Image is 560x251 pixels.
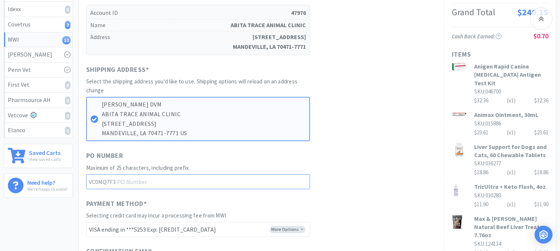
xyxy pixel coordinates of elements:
a: Covetrus3 [4,17,72,32]
div: Covetrus [8,20,69,29]
i: 3 [65,21,71,29]
span: PO Number [86,150,123,161]
span: SKU: 030280 [474,192,501,199]
a: Idexx0 [4,2,72,17]
div: $11.90 [474,200,548,209]
div: (x 1 ) [507,168,516,177]
strong: 47976 [291,8,306,18]
div: Idexx [8,4,69,14]
h5: Name [90,19,306,32]
span: SKU: 036277 [474,160,501,167]
a: Vetcove0 [4,108,72,123]
h5: Account ID [90,7,306,19]
h3: TrizUltra + Keto Flush, 4oz [474,182,548,191]
div: $32.36 [534,96,548,105]
div: Open Intercom Messenger [535,226,553,244]
div: First Vet [8,80,69,90]
h6: Saved Carts [29,148,61,156]
h3: Liver Support for Dogs and Cats, 60 Chewable Tablets [474,143,548,159]
div: MWI [8,35,69,45]
a: Elanco0 [4,123,72,138]
span: Selecting credit card may incur a processing fee from MWI [86,212,226,219]
span: $0.70 [534,32,548,40]
strong: [STREET_ADDRESS] MANDEVILLE, LA 70471-7771 [233,32,306,51]
span: SKU: 124134 [474,240,501,247]
h1: Items [452,49,548,60]
a: MWI10 [4,32,72,48]
div: [PERSON_NAME] [8,50,69,60]
input: PO Number [86,174,310,189]
img: 54f8580adc1e4deb9a5f8d27c0e94767_12178.png [452,62,467,71]
h6: Need help? [27,178,68,185]
div: $18.86 [534,168,548,177]
i: 0 [65,127,71,135]
span: SKU: 015886 [474,120,501,127]
h3: Animax Ointment, 30mL [474,111,548,119]
span: SKU: 046700 [474,88,501,95]
div: Pharmsource AH [8,95,69,105]
i: 0 [65,81,71,89]
h3: Anigen Rapid Canine [MEDICAL_DATA] Antigen Test Kit [474,62,548,87]
a: Saved CartsView saved carts [4,144,73,168]
h3: Max & [PERSON_NAME] Natural Beef Liver Treats, 7.76oz [474,215,548,239]
i: 0 [65,112,71,120]
p: [PERSON_NAME] DVM [102,100,306,109]
a: First Vet0 [4,77,72,93]
p: ABITA TRACE ANIMAL CLINIC [102,109,306,119]
div: $32.36 [474,96,548,105]
div: Grand Total [452,5,495,19]
div: (x 1 ) [507,96,516,105]
div: $11.90 [534,200,548,209]
span: Payment Method * [86,198,147,209]
span: Maximum of 25 characters, including prefix. [86,164,190,171]
div: Penn Vet [8,65,69,75]
span: Select the shipping address you'd like to use. Shipping options will reload on an address change [86,78,297,94]
p: We're happy to assist! [27,185,68,193]
p: [STREET_ADDRESS] [102,119,306,129]
div: $23.61 [534,128,548,137]
div: $18.86 [474,168,548,177]
img: 72d661e4f03542e5b09b342609dd8517_18065.png [452,182,460,197]
p: MANDEVILLE, LA 70471-7771 US [102,128,306,138]
span: Cash Back Earned : [452,33,501,40]
img: 665fb54bc33b43fdaeffcaf207fd9fd9_715399.png [452,215,463,229]
a: [PERSON_NAME] [4,47,72,63]
div: Vetcove [8,111,69,120]
div: (x 1 ) [507,128,516,137]
div: (x 1 ) [507,200,516,209]
p: View saved carts [29,156,61,163]
span: Shipping Address * [86,64,149,75]
i: 0 [65,96,71,105]
span: VC0MQ7F3 [86,175,117,189]
strong: ABITA TRACE ANIMAL CLINIC [231,20,306,30]
i: 10 [62,36,71,44]
h5: Address [90,31,306,53]
i: 0 [65,6,71,14]
div: $23.61 [474,128,548,137]
img: e8673b4608f0435a817b774ce86291d1_17963.png [452,112,467,117]
img: 7abdb08c641747188e1a23fb02ec84a8_7579.png [452,143,467,158]
span: $240.15 [517,6,548,18]
a: Pharmsource AH0 [4,93,72,108]
a: Penn Vet [4,63,72,78]
div: Elanco [8,125,69,135]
